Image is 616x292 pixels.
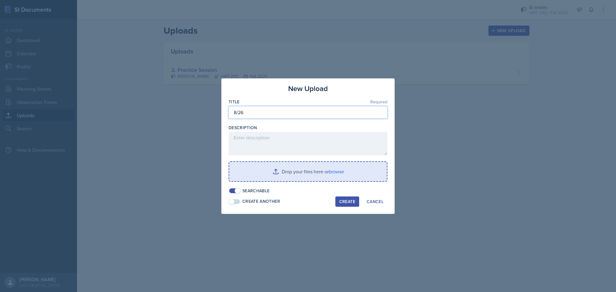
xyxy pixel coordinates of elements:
div: Searchable [242,188,270,194]
div: Create Another [242,198,280,205]
h3: New Upload [288,83,328,94]
button: Cancel [363,196,387,207]
label: Description [229,125,257,131]
span: Required [370,100,387,104]
input: Enter title [229,106,387,119]
label: Title [229,99,240,105]
div: Create [339,199,355,204]
button: Create [335,196,359,207]
div: Cancel [367,199,383,204]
